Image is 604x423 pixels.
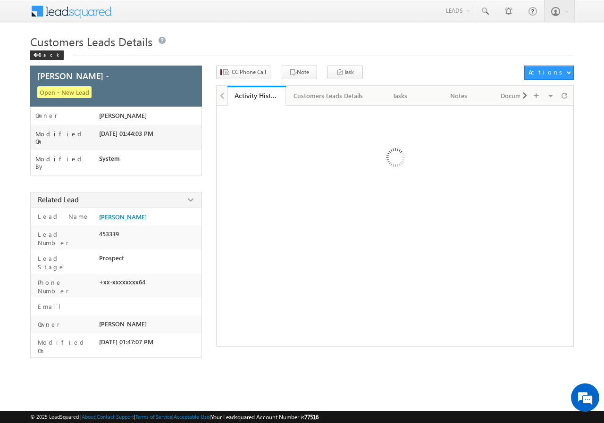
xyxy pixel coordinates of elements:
[38,195,79,204] span: Related Lead
[99,112,147,119] span: [PERSON_NAME]
[99,254,124,262] span: Prospect
[35,112,58,119] label: Owner
[227,86,286,105] li: Activity History
[524,66,574,80] button: Actions
[35,230,95,247] label: Lead Number
[294,90,363,101] div: Customers Leads Details
[37,72,109,80] span: [PERSON_NAME] -
[99,155,120,162] span: System
[528,68,566,76] div: Actions
[174,414,210,420] a: Acceptable Use
[35,278,95,295] label: Phone Number
[227,86,286,106] a: Activity History
[99,130,153,137] span: [DATE] 01:44:03 PM
[488,86,547,106] a: Documents
[35,130,99,145] label: Modified On
[346,110,444,208] img: Loading ...
[35,254,95,271] label: Lead Stage
[35,155,99,170] label: Modified By
[82,414,95,420] a: About
[282,66,317,79] button: Note
[235,91,279,100] div: Activity History
[430,86,488,106] a: Notes
[496,90,538,101] div: Documents
[437,90,480,101] div: Notes
[286,86,371,106] a: Customers Leads Details
[99,338,153,346] span: [DATE] 01:47:07 PM
[99,213,147,221] a: [PERSON_NAME]
[371,86,430,106] a: Tasks
[232,68,266,76] span: CC Phone Call
[211,414,319,421] span: Your Leadsquared Account Number is
[35,320,60,329] label: Owner
[30,34,152,49] span: Customers Leads Details
[135,414,172,420] a: Terms of Service
[35,302,68,311] label: Email
[379,90,421,101] div: Tasks
[37,86,92,98] span: Open - New Lead
[30,413,319,422] span: © 2025 LeadSquared | | | | |
[99,320,147,328] span: [PERSON_NAME]
[35,212,90,221] label: Lead Name
[99,230,119,238] span: 453339
[99,278,145,286] span: +xx-xxxxxxxx64
[30,50,64,60] div: Back
[35,338,95,355] label: Modified On
[216,66,270,79] button: CC Phone Call
[97,414,134,420] a: Contact Support
[304,414,319,421] span: 77516
[327,66,363,79] button: Task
